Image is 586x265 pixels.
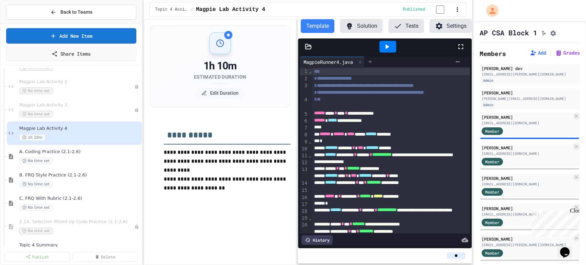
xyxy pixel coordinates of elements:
div: [PERSON_NAME] [482,236,572,242]
span: No time set [19,158,53,164]
button: Edit Duration [195,86,245,100]
div: [EMAIL_ADDRESS][DOMAIN_NAME] [482,182,572,187]
div: [PERSON_NAME][EMAIL_ADDRESS][DOMAIN_NAME] [482,96,578,101]
span: Magpie Lab Activity 3 [19,102,134,108]
span: Fold line [308,216,312,221]
span: Member [485,159,499,165]
span: No time set [19,204,53,211]
span: 2.14. Selection Mixed Up Code Practice (2.1-2.6) [19,219,134,225]
div: 14 [300,180,308,187]
iframe: chat widget [557,238,579,258]
div: Chat with us now!Close [3,3,47,44]
button: Tests [388,19,424,33]
a: Share Items [6,46,136,61]
span: Back to Teams [60,9,92,16]
h2: Members [480,49,506,58]
div: 16 [300,194,308,201]
span: / [191,7,193,12]
button: Settings [429,19,472,33]
div: 2 [300,76,308,83]
iframe: chat widget [529,208,579,237]
button: Back to Teams [6,5,136,20]
span: Fold line [308,139,312,145]
div: [EMAIL_ADDRESS][DOMAIN_NAME] [482,212,572,217]
span: Fold line [308,69,312,74]
div: 19 [300,215,308,222]
span: No time set [19,228,53,234]
span: Member [485,189,499,195]
a: Publish [5,252,70,262]
div: MagpieRunner4.java [300,57,365,67]
div: [EMAIL_ADDRESS][PERSON_NAME][DOMAIN_NAME] [482,72,578,77]
div: Admin [482,78,495,83]
div: [PERSON_NAME] [482,205,572,211]
span: Magpie Lab Activity 2 [19,79,134,85]
button: Grades [555,49,580,56]
div: 11 [300,152,308,159]
div: Estimated Duration [194,73,246,80]
div: [PERSON_NAME] dev [482,65,578,71]
div: 3 [300,82,308,96]
div: [PERSON_NAME] [482,90,578,96]
div: 1 [300,68,308,76]
div: Unpublished [134,84,139,89]
div: [EMAIL_ADDRESS][PERSON_NAME][DOMAIN_NAME] [482,242,572,247]
span: No time set [19,88,53,94]
span: Member [485,250,499,256]
div: 17 [300,201,308,208]
button: Click to see fork details [540,28,547,37]
span: Magpie Lab Activity 4 [19,126,140,131]
div: 6 [300,118,308,125]
span: A. Coding Practice (2.1-2.6) [19,149,140,155]
div: 18 [300,208,308,215]
div: 13 [300,166,308,180]
button: Template [301,19,334,33]
div: [PERSON_NAME] [482,145,572,151]
span: Member [485,219,499,226]
span: Fold line [308,153,312,158]
div: 4 [300,96,308,111]
div: [PERSON_NAME] [482,114,572,120]
div: 7 [300,125,308,132]
button: Assignment Settings [550,28,556,37]
span: | [549,49,552,57]
div: 12 [300,159,308,166]
div: Admin [482,102,495,108]
span: Magpie Lab Activity 4 [196,5,265,14]
div: 8 [300,131,308,139]
div: [EMAIL_ADDRESS][DOMAIN_NAME] [482,151,572,156]
div: Content is published and visible to students [403,5,452,14]
div: Unpublished [134,224,139,229]
div: 10 [300,146,308,153]
div: [EMAIL_ADDRESS][DOMAIN_NAME] [482,120,572,126]
a: Delete [72,252,137,262]
div: 15 [300,187,308,194]
h1: AP CSA Block 1 [480,28,537,37]
span: Published [403,7,425,12]
span: No time set [19,111,53,117]
button: Add [530,49,546,56]
span: C. FRQ With Rubric (2.1-2.6) [19,196,140,201]
div: [PERSON_NAME] [482,175,572,181]
div: Unpublished [134,107,139,112]
span: No time set [19,181,53,187]
a: Add New Item [6,28,136,44]
div: History [301,235,333,245]
div: 20 [300,222,308,236]
button: Solution [340,19,383,33]
span: B. FRQ Style Practice (2.1-2.6) [19,172,140,178]
div: 5 [300,111,308,118]
div: 9 [300,139,308,146]
input: publish toggle [428,5,452,14]
span: 1h 10m [19,134,45,141]
span: Member [485,128,499,134]
div: MagpieRunner4.java [300,58,356,66]
div: 1h 10m [194,60,246,72]
div: My Account [479,3,500,19]
span: Topic 4 Assignments [155,7,188,12]
span: Topic 4 Summary [19,242,140,248]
